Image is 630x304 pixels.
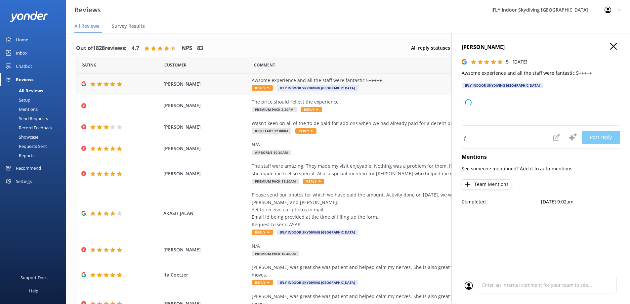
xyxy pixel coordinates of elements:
[462,83,543,88] div: iFLY Indoor Skydiving [GEOGRAPHIC_DATA]
[4,142,47,151] div: Requests Sent
[4,114,66,123] a: Send Requests
[252,264,553,279] div: [PERSON_NAME] was great.she was patient and helped calm my nerves. She is also great with kids an...
[16,161,41,175] div: Recommend
[4,105,66,114] a: Mentions
[4,105,38,114] div: Mentions
[163,210,249,217] span: AKASH JALAN
[4,132,66,142] a: Showcase
[16,175,32,188] div: Settings
[74,5,101,15] h3: Reviews
[4,123,53,132] div: Record Feedback
[465,282,473,290] img: user_profile.svg
[462,153,620,161] h4: Mentions
[163,170,249,177] span: [PERSON_NAME]
[301,107,322,112] span: Reply
[81,62,97,68] span: Date
[277,230,358,235] span: iFLY Indoor Skydiving [GEOGRAPHIC_DATA]
[4,114,48,123] div: Send Requests
[4,151,34,160] div: Reports
[277,85,358,91] span: iFLY Indoor Skydiving [GEOGRAPHIC_DATA]
[462,43,620,52] h4: [PERSON_NAME]
[164,62,187,68] span: Date
[4,95,30,105] div: Setup
[4,123,66,132] a: Record Feedback
[132,44,139,53] h4: 4.7
[252,179,299,184] span: Premium Pack 11.20am
[4,132,38,142] div: Showcase
[252,77,553,84] div: Awsome experience and all the staff were fantastic 5+++++
[462,198,541,205] p: Completed
[254,62,275,68] span: Question
[21,271,47,284] div: Support Docs
[197,44,203,53] h4: 83
[462,165,620,172] p: See someone mentioned? Add it to auto-mentions
[252,242,553,250] div: N/A
[4,86,43,95] div: All Reviews
[252,191,553,228] div: Please send our photos for which we have paid the amount. Activity done on [DATE], we were 3 of u...
[252,107,297,112] span: Premium Pack 3.20pm
[252,128,291,134] span: Kickstart 12.00pm
[252,85,273,91] span: Reply
[16,60,32,73] div: Chatbot
[462,179,511,189] button: Team Mentions
[462,69,620,77] p: Awsome experience and all the staff were fantastic 5+++++
[182,44,192,53] h4: NPS
[76,44,127,53] h4: Out of 1828 reviews:
[295,128,316,134] span: Reply
[16,33,28,46] div: Home
[163,123,249,131] span: [PERSON_NAME]
[303,179,324,184] span: Reply
[252,230,273,235] span: Reply
[252,98,553,106] div: The price should reflect the experience
[74,23,99,29] span: All Reviews
[4,86,66,95] a: All Reviews
[16,73,33,86] div: Reviews
[513,58,527,65] p: [DATE]
[610,43,617,50] button: Close
[16,46,27,60] div: Inbox
[4,142,66,151] a: Requests Sent
[506,59,509,65] span: 5
[163,80,249,88] span: [PERSON_NAME]
[163,271,249,279] span: Ita Coetzer
[163,102,249,109] span: [PERSON_NAME]
[4,151,66,160] a: Reports
[4,95,66,105] a: Setup
[252,251,299,256] span: Premium Pack 10.40am
[252,280,273,285] span: Reply
[252,150,291,155] span: Airborne 10.40am
[541,198,620,205] p: [DATE] 9:02am
[252,162,553,177] div: The staff were amazing. They made my visit enjoyable. Nothing was a problem for them. [PERSON_NAM...
[163,145,249,152] span: [PERSON_NAME]
[252,120,553,127] div: Wasn’t keen on all of the ‘to be paid for’ add ons when we had already paid for a decent package.
[29,284,38,297] div: Help
[252,141,553,148] div: N/A
[112,23,145,29] span: Survey Results
[277,280,358,285] span: iFLY Indoor Skydiving [GEOGRAPHIC_DATA]
[163,246,249,253] span: [PERSON_NAME]
[10,11,48,22] img: yonder-white-logo.png
[411,44,454,52] span: All reply statuses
